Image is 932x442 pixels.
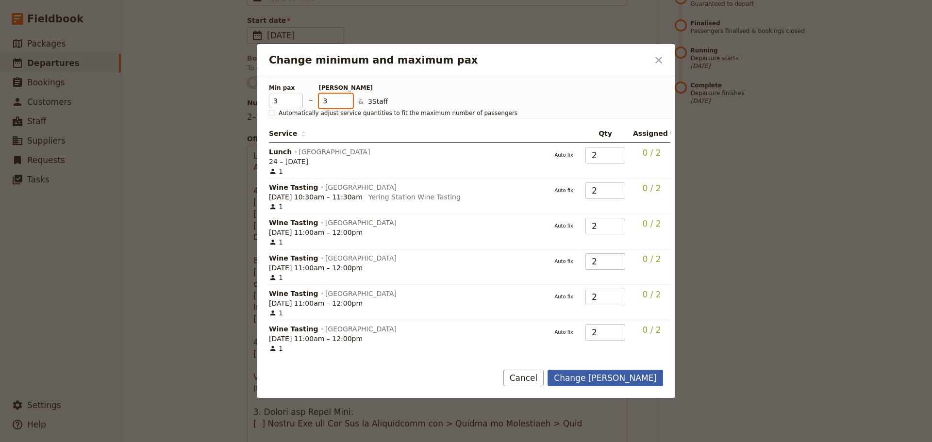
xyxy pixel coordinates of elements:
[550,184,578,194] span: Auto fix
[642,219,661,229] span: 0 / 2
[325,324,397,334] span: [GEOGRAPHIC_DATA]
[269,289,318,298] span: Wine Tasting
[269,94,303,108] input: Min pax
[503,370,544,386] button: Cancel
[642,148,661,158] span: 0 / 2
[269,334,363,344] span: [DATE] 11:00am – 12:00pm
[269,202,283,212] span: 1
[550,149,578,159] span: Auto fix
[325,289,397,298] span: [GEOGRAPHIC_DATA]
[585,253,625,270] input: —
[629,125,670,143] th: Assigned
[269,192,363,202] span: [DATE] 10:30am – 11:30am
[269,263,363,273] span: [DATE] 11:00am – 12:00pm
[269,324,318,334] span: Wine Tasting
[269,53,649,67] h2: Change minimum and maximum pax
[359,97,658,108] p: 3 Staff
[325,253,397,263] span: [GEOGRAPHIC_DATA]
[269,84,303,92] span: Min pax
[269,182,318,192] span: Wine Tasting
[269,125,546,143] th: Service
[585,182,625,199] input: —
[585,218,625,234] input: —
[269,298,363,308] span: [DATE] 11:00am – 12:00pm
[279,109,517,117] span: Automatically adjust service quantities to fit the maximum number of passengers
[325,182,397,192] span: [GEOGRAPHIC_DATA]
[550,149,578,162] button: Auto fix
[325,218,397,228] span: [GEOGRAPHIC_DATA]
[269,273,283,282] span: 1
[642,183,661,193] span: 0 / 2
[550,326,578,339] button: Auto fix
[269,344,283,353] span: 1
[642,254,661,264] span: 0 / 2
[269,308,283,318] span: 1
[269,218,318,228] span: Wine Tasting
[550,220,578,232] button: Auto fix
[299,147,370,157] span: [GEOGRAPHIC_DATA]
[642,325,661,335] span: 0 / 2
[269,129,306,138] span: Service
[359,98,364,105] span: &
[269,147,292,157] span: Lunch
[585,147,625,164] input: —
[319,84,353,92] span: [PERSON_NAME]
[550,184,578,197] button: Auto fix
[548,370,663,386] button: Change [PERSON_NAME]
[642,290,661,299] span: 0 / 2
[550,220,578,229] span: Auto fix
[585,289,625,305] input: —
[269,157,308,166] span: 24 – [DATE]
[269,166,283,176] span: 1
[269,253,318,263] span: Wine Tasting
[309,94,313,108] span: –
[550,255,578,265] span: Auto fix
[670,130,676,138] span: ​
[550,291,578,300] span: Auto fix
[582,125,629,143] th: Qty
[269,237,283,247] span: 1
[319,94,353,108] input: [PERSON_NAME]
[585,324,625,341] input: —
[650,52,667,68] button: Close dialog
[550,291,578,303] button: Auto fix
[368,192,461,202] div: Yering Station Wine Tasting
[269,228,363,237] span: [DATE] 11:00am – 12:00pm
[550,255,578,268] button: Auto fix
[550,326,578,336] span: Auto fix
